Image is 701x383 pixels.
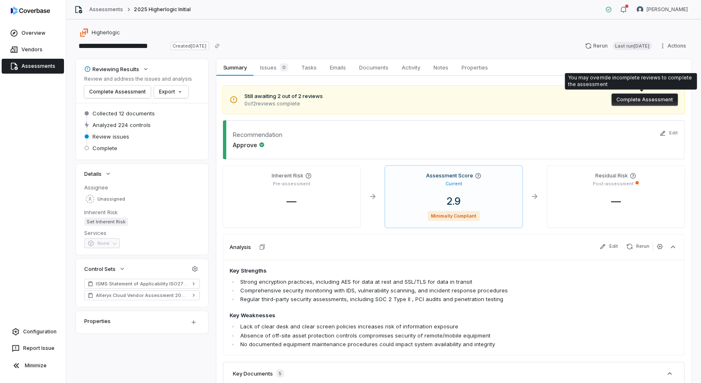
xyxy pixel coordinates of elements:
[92,144,117,152] span: Complete
[298,62,320,73] span: Tasks
[233,130,282,139] dt: Recommendation
[170,42,209,50] span: Created [DATE]
[604,195,628,207] span: —
[580,40,657,52] button: RerunLast run[DATE]
[84,170,102,177] span: Details
[84,86,151,98] button: Complete Assessment
[238,340,588,349] li: No documented equipment maintenance procedures could impact system availability and integrity
[84,208,200,216] dt: Inherent Risk
[96,280,188,287] span: ISMS Statement of Applicability ISO27001 2022
[84,65,139,73] div: Reviewing Results
[84,76,192,82] p: Review and address the issues and analysis
[82,62,152,77] button: Reviewing Results
[25,362,47,369] span: Minimize
[356,62,392,73] span: Documents
[134,6,191,13] span: 2025 Higherlogic Initial
[2,26,64,41] a: Overview
[238,295,588,304] li: Regular third-party security assessments, including SOC 2 Type II , PCI audits and penetration te...
[220,62,250,73] span: Summary
[623,242,653,251] button: Rerun
[280,63,288,72] span: 0
[637,6,643,13] img: Diana Esparza avatar
[82,166,114,181] button: Details
[613,42,652,50] span: Last run [DATE]
[273,181,310,187] p: Pre-assessment
[92,121,151,129] span: Analyzed 224 controls
[233,370,273,377] h3: Key Documents
[596,242,621,251] button: Edit
[92,133,129,140] span: Review issues
[96,292,188,299] span: Alteryx Cloud Vendor Assessment 2024 V2
[595,172,628,179] h4: Residual Risk
[272,172,303,179] h4: Inherent Risk
[92,110,155,117] span: Collected 12 documents
[257,62,291,73] span: Issues
[23,345,54,352] span: Report Issue
[82,261,128,276] button: Control Sets
[458,62,491,73] span: Properties
[568,74,694,88] div: You may override incomplete reviews to complete the assessment
[84,290,200,300] a: Alteryx Cloud Vendor Assessment 2024 V2
[21,46,43,53] span: Vendors
[428,211,480,221] span: Minimally Compliant
[154,86,188,98] button: Export
[445,181,462,187] p: Current
[230,243,251,251] h3: Analysis
[21,63,55,69] span: Assessments
[657,124,680,142] button: Edit
[3,324,62,339] a: Configuration
[21,30,45,36] span: Overview
[2,42,64,57] a: Vendors
[92,29,120,36] span: Higherlogic
[398,62,424,73] span: Activity
[233,141,265,149] span: Approve
[3,357,62,374] button: Minimize
[430,62,452,73] span: Notes
[84,279,200,289] a: ISMS Statement of Applicability ISO27001 2022
[210,38,225,53] button: Copy link
[657,40,691,52] button: Actions
[230,311,588,320] h4: Key Weaknesses
[2,59,64,74] a: Assessments
[244,101,323,107] span: 0 of 2 reviews complete
[84,229,200,237] dt: Services
[632,3,693,16] button: Diana Esparza avatar[PERSON_NAME]
[97,196,125,202] span: Unassigned
[84,218,128,226] span: Set Inherent Risk
[440,195,467,207] span: 2.9
[280,195,303,207] span: —
[23,328,57,335] span: Configuration
[647,6,688,13] span: [PERSON_NAME]
[78,25,122,40] button: https://higherlogic.com/Higherlogic
[327,62,349,73] span: Emails
[230,267,588,275] h4: Key Strengths
[238,286,588,295] li: Comprehensive security monitoring with IDS, vulnerability scanning, and incident response procedures
[276,369,284,378] span: 5
[426,172,473,179] h4: Assessment Score
[238,278,588,286] li: Strong encryption practices, including AES for data at rest and SSL/TLS for data in transit
[11,7,50,15] img: logo-D7KZi-bG.svg
[84,265,116,273] span: Control Sets
[611,93,678,106] button: Complete Assessment
[244,92,323,101] span: Still awaiting 2 out of 2 reviews
[84,184,200,191] dt: Assignee
[238,331,588,340] li: Absence of off-site asset protection controls compromises security of remote/mobile equipment
[89,6,123,13] a: Assessments
[238,322,588,331] li: Lack of clear desk and clear screen policies increases risk of information exposure
[593,181,634,187] p: Post-assessment
[3,341,62,356] button: Report Issue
